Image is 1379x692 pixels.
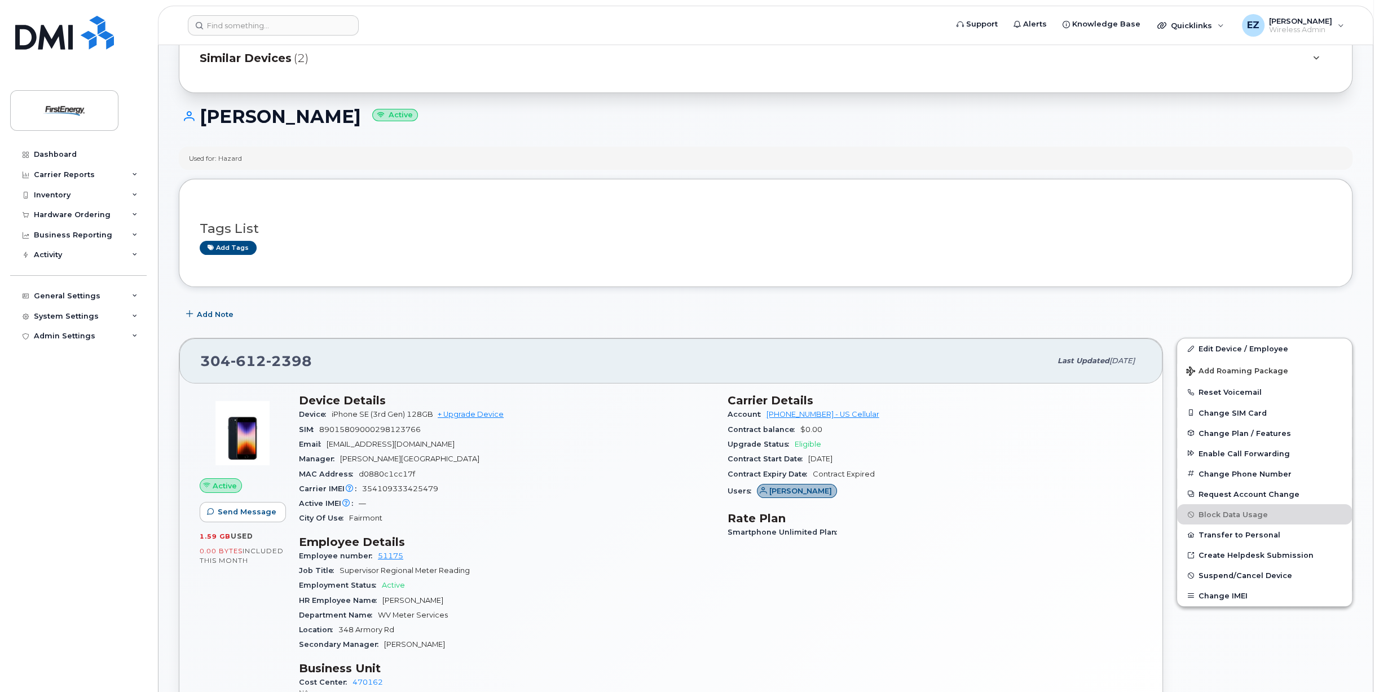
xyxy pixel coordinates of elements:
[1055,13,1148,36] a: Knowledge Base
[340,566,470,575] span: Supervisor Regional Meter Reading
[231,532,253,540] span: used
[382,596,443,605] span: [PERSON_NAME]
[294,50,309,67] span: (2)
[200,352,312,369] span: 304
[728,425,800,434] span: Contract balance
[1199,571,1292,580] span: Suspend/Cancel Device
[266,352,312,369] span: 2398
[1177,359,1352,382] button: Add Roaming Package
[1177,585,1352,606] button: Change IMEI
[808,455,832,463] span: [DATE]
[728,394,1143,407] h3: Carrier Details
[299,455,340,463] span: Manager
[769,486,832,496] span: [PERSON_NAME]
[813,470,875,478] span: Contract Expired
[384,640,445,649] span: [PERSON_NAME]
[378,611,448,619] span: WV Meter Services
[1177,338,1352,359] a: Edit Device / Employee
[299,581,382,589] span: Employment Status
[299,410,332,418] span: Device
[382,581,405,589] span: Active
[327,440,455,448] span: [EMAIL_ADDRESS][DOMAIN_NAME]
[378,552,403,560] a: 51175
[179,107,1352,126] h1: [PERSON_NAME]
[1072,19,1140,30] span: Knowledge Base
[795,440,821,448] span: Eligible
[1023,19,1047,30] span: Alerts
[966,19,998,30] span: Support
[438,410,504,418] a: + Upgrade Device
[1177,524,1352,545] button: Transfer to Personal
[299,678,353,686] span: Cost Center
[299,625,338,634] span: Location
[949,13,1006,36] a: Support
[338,625,394,634] span: 348 Armory Rd
[1269,16,1332,25] span: [PERSON_NAME]
[299,640,384,649] span: Secondary Manager
[200,547,243,555] span: 0.00 Bytes
[299,611,378,619] span: Department Name
[189,153,242,163] div: Used for: Hazard
[800,425,822,434] span: $0.00
[1177,565,1352,585] button: Suspend/Cancel Device
[1330,643,1371,684] iframe: Messenger Launcher
[1177,464,1352,484] button: Change Phone Number
[179,304,243,324] button: Add Note
[209,399,276,467] img: image20231002-3703462-1angbar.jpeg
[332,410,433,418] span: iPhone SE (3rd Gen) 128GB
[728,528,843,536] span: Smartphone Unlimited Plan
[200,241,257,255] a: Add tags
[1006,13,1055,36] a: Alerts
[1177,443,1352,464] button: Enable Call Forwarding
[1234,14,1352,37] div: Eric Zonca
[200,50,292,67] span: Similar Devices
[1171,21,1212,30] span: Quicklinks
[359,470,415,478] span: d0880c1cc17f
[1177,382,1352,402] button: Reset Voicemail
[218,506,276,517] span: Send Message
[1199,449,1290,457] span: Enable Call Forwarding
[213,481,237,491] span: Active
[299,499,359,508] span: Active IMEI
[766,410,879,418] a: [PHONE_NUMBER] - US Cellular
[728,470,813,478] span: Contract Expiry Date
[1109,356,1135,365] span: [DATE]
[1149,14,1232,37] div: Quicklinks
[1177,423,1352,443] button: Change Plan / Features
[728,487,757,495] span: Users
[299,552,378,560] span: Employee number
[299,394,714,407] h3: Device Details
[200,532,231,540] span: 1.59 GB
[757,487,838,495] a: [PERSON_NAME]
[340,455,479,463] span: [PERSON_NAME][GEOGRAPHIC_DATA]
[299,440,327,448] span: Email
[1269,25,1332,34] span: Wireless Admin
[1247,19,1259,32] span: EZ
[299,425,319,434] span: SIM
[299,470,359,478] span: MAC Address
[1177,403,1352,423] button: Change SIM Card
[1199,429,1291,437] span: Change Plan / Features
[299,596,382,605] span: HR Employee Name
[1177,504,1352,524] button: Block Data Usage
[728,410,766,418] span: Account
[353,678,383,686] a: 470162
[728,440,795,448] span: Upgrade Status
[299,514,349,522] span: City Of Use
[349,514,382,522] span: Fairmont
[200,546,284,565] span: included this month
[299,484,362,493] span: Carrier IMEI
[197,309,233,320] span: Add Note
[299,662,714,675] h3: Business Unit
[319,425,421,434] span: 89015809000298123766
[1177,484,1352,504] button: Request Account Change
[299,535,714,549] h3: Employee Details
[728,455,808,463] span: Contract Start Date
[299,566,340,575] span: Job Title
[200,502,286,522] button: Send Message
[231,352,266,369] span: 612
[200,222,1332,236] h3: Tags List
[728,512,1143,525] h3: Rate Plan
[1186,367,1288,377] span: Add Roaming Package
[359,499,366,508] span: —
